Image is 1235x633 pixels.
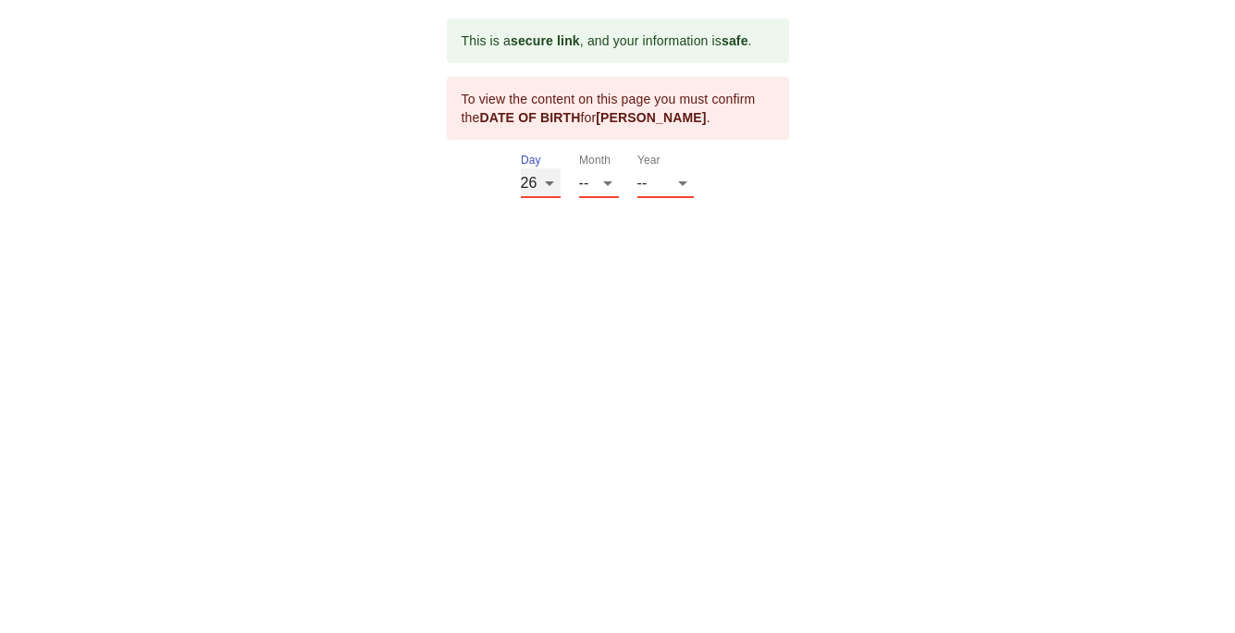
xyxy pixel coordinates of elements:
[579,155,611,167] label: Month
[479,110,580,125] b: DATE OF BIRTH
[596,110,706,125] b: [PERSON_NAME]
[462,24,752,57] div: This is a , and your information is .
[637,155,661,167] label: Year
[462,82,774,134] div: To view the content on this page you must confirm the for .
[722,33,748,48] b: safe
[521,155,541,167] label: Day
[511,33,580,48] b: secure link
